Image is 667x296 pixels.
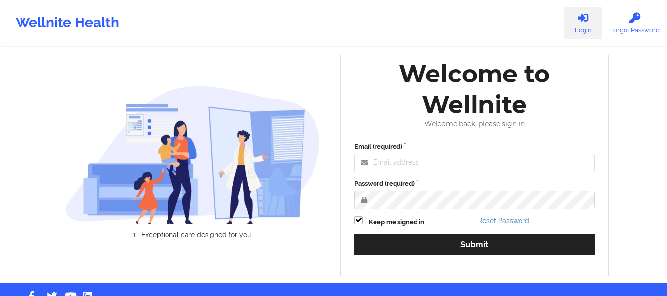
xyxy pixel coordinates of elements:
img: wellnite-auth-hero_200.c722682e.png [65,85,320,223]
label: Keep me signed in [369,217,424,227]
div: Welcome back, please sign in [348,120,602,128]
input: Email address [354,154,595,172]
button: Submit [354,234,595,255]
a: Reset Password [478,217,529,225]
li: Exceptional care designed for you. [74,231,320,238]
label: Email (required) [354,142,595,152]
a: Forgot Password [602,7,667,39]
a: Login [564,7,602,39]
div: Welcome to Wellnite [348,59,602,120]
label: Password (required) [354,179,595,189]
